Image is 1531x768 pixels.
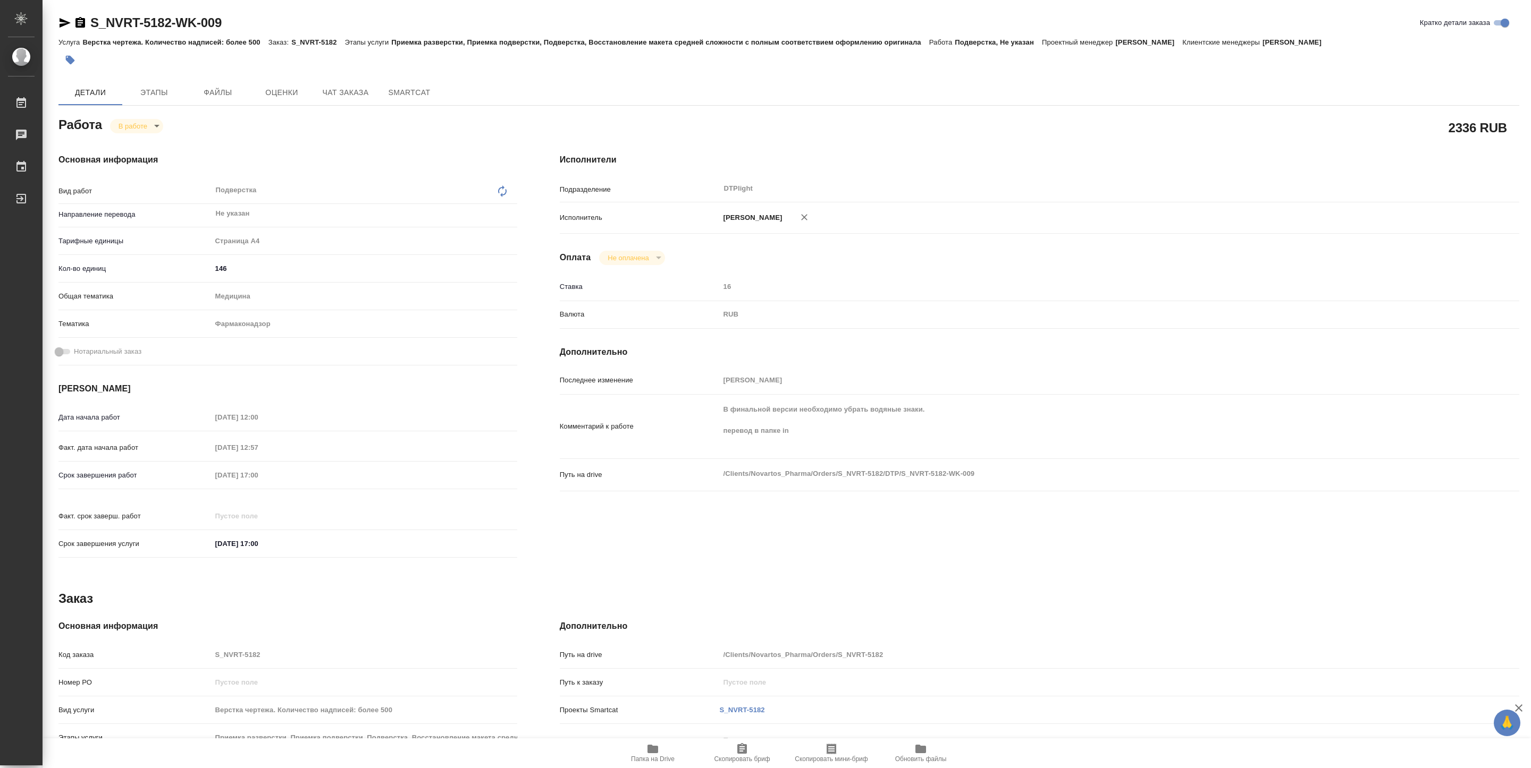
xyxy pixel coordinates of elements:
input: Пустое поле [212,508,305,524]
p: [PERSON_NAME] [1115,38,1182,46]
span: Файлы [192,86,243,99]
p: Дата начала работ [58,412,212,423]
textarea: В финальной версии необходимо убрать водяные знаки. перевод в папке in [720,400,1440,450]
a: S_NVRT-5182 [720,706,765,714]
button: Добавить тэг [58,48,82,72]
p: Валюта [560,309,720,320]
p: Подверстка, Не указан [955,38,1042,46]
input: Пустое поле [212,440,305,455]
button: В работе [115,122,150,131]
input: Пустое поле [212,730,517,745]
p: Ставка [560,281,720,292]
textarea: /Clients/Novartos_Pharma/Orders/S_NVRT-5182/DTP/S_NVRT-5182-WK-009 [720,465,1440,483]
span: Кратко детали заказа [1420,18,1490,28]
button: Скопировать мини-бриф [787,738,876,768]
p: S_NVRT-5182 [291,38,344,46]
input: Пустое поле [212,409,305,425]
button: 🙏 [1494,710,1520,736]
p: Подразделение [560,184,720,195]
p: Клиентские менеджеры [1182,38,1263,46]
p: Приемка разверстки, Приемка подверстки, Подверстка, Восстановление макета средней сложности с пол... [391,38,929,46]
button: Скопировать ссылку для ЯМессенджера [58,16,71,29]
p: Тематика [58,319,212,329]
p: Путь к заказу [560,677,720,688]
span: Детали [65,86,116,99]
span: Обновить файлы [895,755,947,763]
h2: 2336 RUB [1449,118,1507,136]
span: Этапы [129,86,180,99]
span: Нотариальный заказ [74,346,141,357]
p: Вид услуги [58,705,212,715]
p: Работа [929,38,955,46]
p: Проектный менеджер [1042,38,1115,46]
p: Факт. срок заверш. работ [58,511,212,522]
input: ✎ Введи что-нибудь [212,261,517,276]
input: Пустое поле [212,467,305,483]
input: Пустое поле [720,279,1440,294]
p: [PERSON_NAME] [1263,38,1330,46]
p: Тарифные единицы [58,236,212,246]
button: Удалить исполнителя [793,206,816,229]
input: Пустое поле [720,647,1440,662]
p: [PERSON_NAME] [720,212,783,223]
input: Пустое поле [720,675,1440,690]
h4: [PERSON_NAME] [58,382,517,395]
button: Обновить файлы [876,738,965,768]
input: Пустое поле [212,702,517,718]
input: Пустое поле [212,675,517,690]
h4: Исполнители [560,153,1519,166]
button: Скопировать бриф [697,738,787,768]
p: Срок завершения услуги [58,539,212,549]
input: Пустое поле [212,647,517,662]
p: Этапы услуги [58,732,212,743]
span: SmartCat [384,86,435,99]
p: Срок завершения работ [58,470,212,481]
span: Папка на Drive [631,755,675,763]
p: Направление перевода [58,209,212,220]
a: S_NVRT-5182-WK-009 [90,15,222,30]
p: Верстка чертежа. Количество надписей: более 500 [82,38,268,46]
span: 🙏 [1498,712,1516,734]
h4: Дополнительно [560,346,1519,359]
h4: Дополнительно [560,620,1519,633]
div: В работе [599,251,664,265]
button: Скопировать ссылку [74,16,87,29]
p: Исполнитель [560,212,720,223]
div: Фармаконадзор [212,315,517,333]
input: ✎ Введи что-нибудь [212,536,305,551]
p: Услуга [58,38,82,46]
div: В работе [110,119,163,133]
h2: Работа [58,114,102,133]
p: Путь на drive [560,470,720,480]
h2: Заказ [58,590,93,607]
span: Скопировать бриф [714,755,770,763]
span: Чат заказа [320,86,371,99]
p: Общая тематика [58,291,212,302]
p: Комментарий к работе [560,421,720,432]
span: Скопировать мини-бриф [795,755,868,763]
p: Этапы услуги [345,38,392,46]
input: Пустое поле [720,372,1440,388]
div: RUB [720,305,1440,323]
p: Код заказа [58,650,212,660]
p: Последнее изменение [560,375,720,386]
p: Транслитерация названий [560,736,720,747]
p: Заказ: [268,38,291,46]
button: Не оплачена [604,253,652,262]
p: Путь на drive [560,650,720,660]
h4: Оплата [560,251,591,264]
p: Факт. дата начала работ [58,442,212,453]
h4: Основная информация [58,153,517,166]
p: Проекты Smartcat [560,705,720,715]
p: Вид работ [58,186,212,197]
p: Кол-во единиц [58,263,212,274]
div: Страница А4 [212,232,517,250]
p: Номер РО [58,677,212,688]
span: Оценки [256,86,307,99]
h4: Основная информация [58,620,517,633]
button: Папка на Drive [608,738,697,768]
div: Медицина [212,287,517,305]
